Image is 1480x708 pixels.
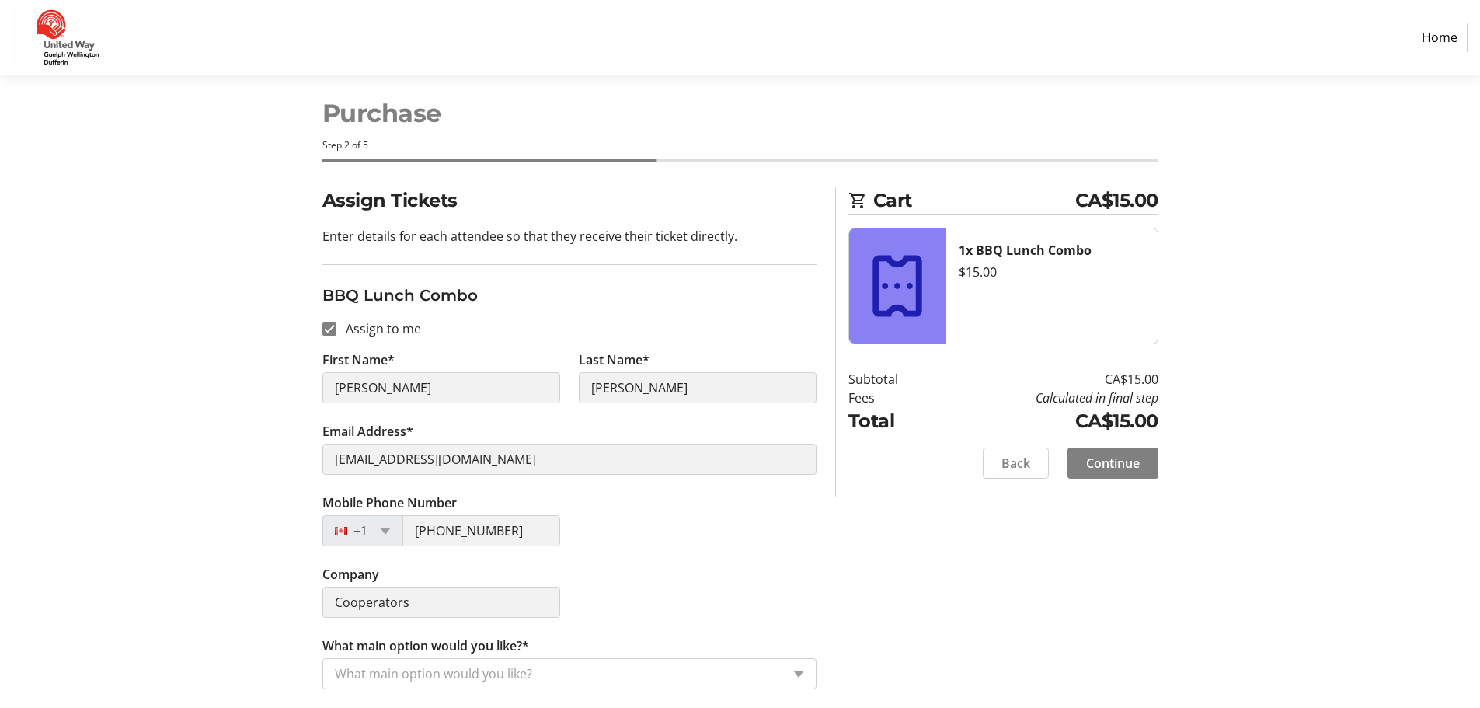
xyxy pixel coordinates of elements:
input: (506) 234-5678 [402,515,560,546]
button: Continue [1067,448,1158,479]
img: United Way Guelph Wellington Dufferin's Logo [12,6,123,68]
label: Last Name* [579,351,649,369]
td: Subtotal [848,370,938,389]
h3: BBQ Lunch Combo [322,284,817,307]
span: Back [1001,454,1030,473]
div: $15.00 [959,263,1145,281]
td: Fees [848,389,938,407]
label: Assign to me [336,319,421,338]
div: Step 2 of 5 [322,138,1158,152]
span: Continue [1086,454,1140,473]
td: CA$15.00 [938,407,1158,435]
td: Calculated in final step [938,389,1158,407]
button: Back [983,448,1049,479]
label: What main option would you like?* [322,637,529,655]
span: Cart [873,187,1075,214]
td: CA$15.00 [938,370,1158,389]
p: Enter details for each attendee so that they receive their ticket directly. [322,227,817,246]
td: Total [848,407,938,435]
label: Company [322,565,379,584]
a: Home [1412,23,1468,52]
span: CA$15.00 [1075,187,1158,214]
label: Email Address* [322,422,413,441]
label: First Name* [322,351,395,369]
strong: 1x BBQ Lunch Combo [959,242,1092,259]
h2: Assign Tickets [322,187,817,214]
h1: Purchase [322,95,1158,132]
label: Mobile Phone Number [322,494,457,512]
